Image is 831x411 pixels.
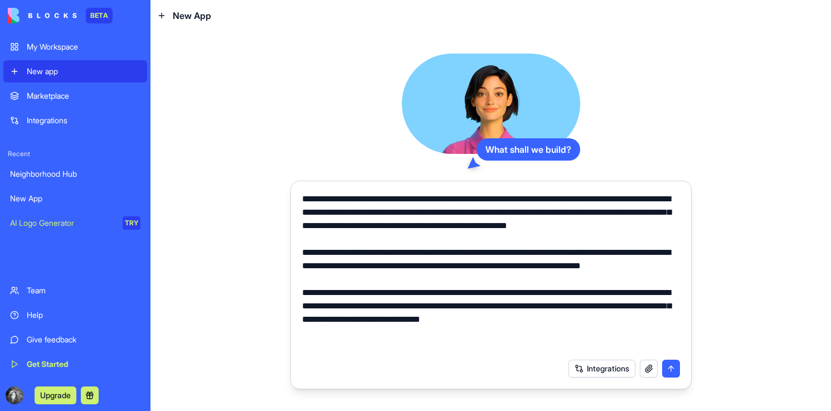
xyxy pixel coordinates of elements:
div: Get Started [27,359,140,370]
a: Get Started [3,353,147,375]
div: AI Logo Generator [10,217,115,229]
div: TRY [123,216,140,230]
a: Give feedback [3,328,147,351]
a: Integrations [3,109,147,132]
div: Help [27,310,140,321]
div: What shall we build? [477,138,580,161]
div: My Workspace [27,41,140,52]
div: Integrations [27,115,140,126]
div: Give feedback [27,334,140,345]
a: New App [3,187,147,210]
button: Upgrade [35,386,76,404]
a: Marketplace [3,85,147,107]
div: New App [10,193,140,204]
div: New app [27,66,140,77]
a: Help [3,304,147,326]
div: Marketplace [27,90,140,101]
div: Neighborhood Hub [10,168,140,180]
div: BETA [86,8,113,23]
a: My Workspace [3,36,147,58]
span: Recent [3,149,147,158]
span: New App [173,9,211,22]
img: ACg8ocLe9Hg-4nrRnNKFSEUDRH_81iZdge5_GJMo6E7DkAtXgDoZZdfS2A=s96-c [6,386,23,404]
a: AI Logo GeneratorTRY [3,212,147,234]
a: Upgrade [35,389,76,400]
img: logo [8,8,77,23]
a: Neighborhood Hub [3,163,147,185]
a: Team [3,279,147,302]
button: Integrations [568,360,635,378]
div: Team [27,285,140,296]
a: New app [3,60,147,83]
a: BETA [8,8,113,23]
